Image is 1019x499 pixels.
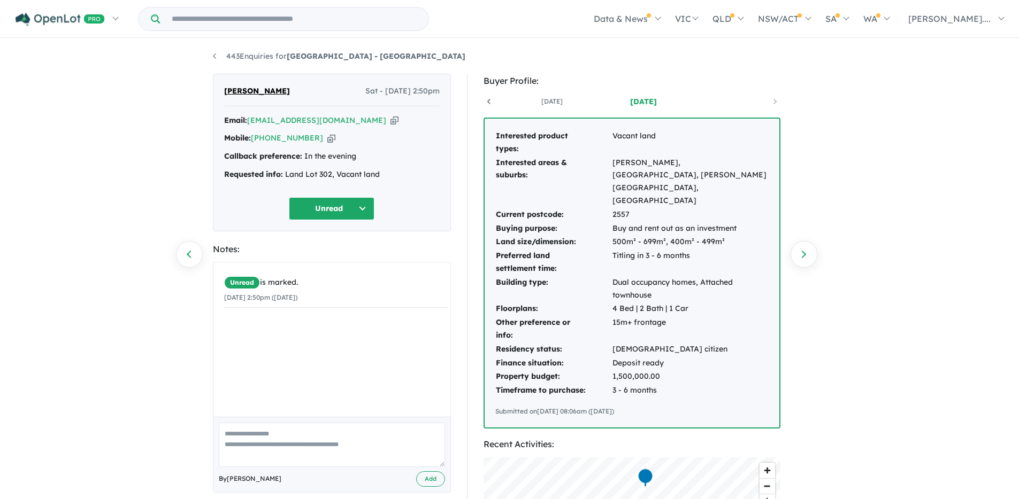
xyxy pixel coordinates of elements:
[495,342,612,356] td: Residency status:
[287,51,465,61] strong: [GEOGRAPHIC_DATA] - [GEOGRAPHIC_DATA]
[213,50,807,63] nav: breadcrumb
[760,463,775,478] button: Zoom in
[390,115,399,126] button: Copy
[484,74,780,88] div: Buyer Profile:
[612,235,769,249] td: 500m² - 699m², 400m² - 499m²
[327,132,335,144] button: Copy
[213,51,465,61] a: 443Enquiries for[GEOGRAPHIC_DATA] - [GEOGRAPHIC_DATA]
[484,437,780,451] div: Recent Activities:
[219,473,281,484] span: By [PERSON_NAME]
[16,13,105,26] img: Openlot PRO Logo White
[224,151,302,161] strong: Callback preference:
[213,242,451,256] div: Notes:
[224,133,251,143] strong: Mobile:
[251,133,323,143] a: [PHONE_NUMBER]
[495,316,612,342] td: Other preference or info:
[495,156,612,208] td: Interested areas & suburbs:
[612,342,769,356] td: [DEMOGRAPHIC_DATA] citizen
[612,156,769,208] td: [PERSON_NAME], [GEOGRAPHIC_DATA], [PERSON_NAME][GEOGRAPHIC_DATA], [GEOGRAPHIC_DATA]
[908,13,991,24] span: [PERSON_NAME]....
[507,96,597,107] a: [DATE]
[224,276,260,289] span: Unread
[612,384,769,397] td: 3 - 6 months
[495,208,612,222] td: Current postcode:
[289,197,374,220] button: Unread
[247,115,386,125] a: [EMAIL_ADDRESS][DOMAIN_NAME]
[612,370,769,384] td: 1,500,000.00
[495,302,612,316] td: Floorplans:
[612,316,769,342] td: 15m+ frontage
[612,129,769,156] td: Vacant land
[224,115,247,125] strong: Email:
[612,249,769,276] td: Titling in 3 - 6 months
[495,384,612,397] td: Timeframe to purchase:
[495,249,612,276] td: Preferred land settlement time:
[162,7,426,30] input: Try estate name, suburb, builder or developer
[495,406,769,417] div: Submitted on [DATE] 08:06am ([DATE])
[224,168,440,181] div: Land Lot 302, Vacant land
[637,468,653,488] div: Map marker
[224,150,440,163] div: In the evening
[612,276,769,302] td: Dual occupancy homes, Attached townhouse
[224,293,297,301] small: [DATE] 2:50pm ([DATE])
[224,85,290,98] span: [PERSON_NAME]
[597,96,688,107] a: [DATE]
[416,471,445,487] button: Add
[612,222,769,236] td: Buy and rent out as an investment
[612,302,769,316] td: 4 Bed | 2 Bath | 1 Car
[495,235,612,249] td: Land size/dimension:
[612,356,769,370] td: Deposit ready
[495,129,612,156] td: Interested product types:
[495,370,612,384] td: Property budget:
[612,208,769,222] td: 2557
[224,169,283,179] strong: Requested info:
[495,276,612,302] td: Building type:
[365,85,440,98] span: Sat - [DATE] 2:50pm
[760,478,775,494] button: Zoom out
[495,222,612,236] td: Buying purpose:
[224,276,448,289] div: is marked.
[495,356,612,370] td: Finance situation:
